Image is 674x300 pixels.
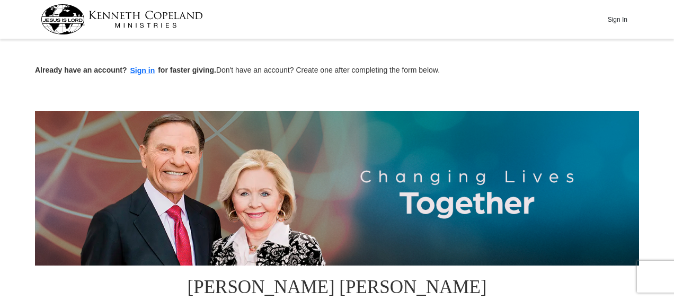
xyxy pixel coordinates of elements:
[601,11,633,28] button: Sign In
[35,65,639,77] p: Don't have an account? Create one after completing the form below.
[41,4,203,34] img: kcm-header-logo.svg
[127,65,158,77] button: Sign in
[35,66,216,74] strong: Already have an account? for faster giving.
